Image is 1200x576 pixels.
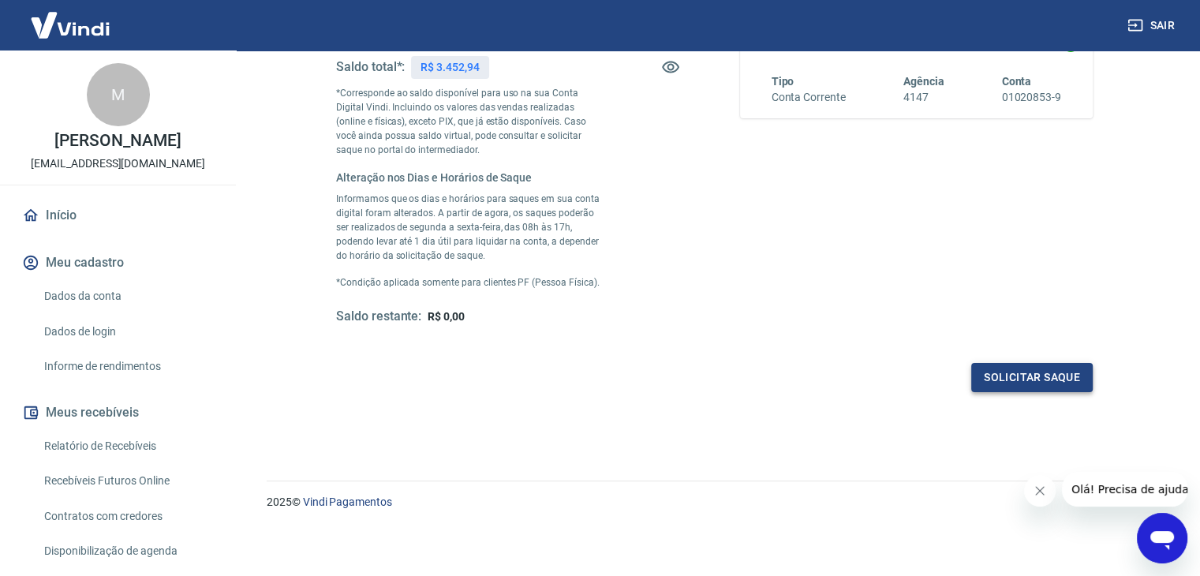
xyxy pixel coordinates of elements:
[54,133,181,149] p: [PERSON_NAME]
[336,59,405,75] h5: Saldo total*:
[336,309,421,325] h5: Saldo restante:
[336,275,601,290] p: *Condição aplicada somente para clientes PF (Pessoa Física).
[38,430,217,462] a: Relatório de Recebíveis
[336,86,601,157] p: *Corresponde ao saldo disponível para uso na sua Conta Digital Vindi. Incluindo os valores das ve...
[1001,75,1031,88] span: Conta
[19,395,217,430] button: Meus recebíveis
[421,59,479,76] p: R$ 3.452,94
[772,89,846,106] h6: Conta Corrente
[303,496,392,508] a: Vindi Pagamentos
[336,192,601,263] p: Informamos que os dias e horários para saques em sua conta digital foram alterados. A partir de a...
[1024,475,1056,507] iframe: Fechar mensagem
[336,170,601,185] h6: Alteração nos Dias e Horários de Saque
[1124,11,1181,40] button: Sair
[428,310,465,323] span: R$ 0,00
[38,280,217,312] a: Dados da conta
[19,198,217,233] a: Início
[903,89,944,106] h6: 4147
[1001,89,1061,106] h6: 01020853-9
[38,465,217,497] a: Recebíveis Futuros Online
[772,75,794,88] span: Tipo
[38,535,217,567] a: Disponibilização de agenda
[38,316,217,348] a: Dados de login
[38,500,217,533] a: Contratos com credores
[31,155,205,172] p: [EMAIL_ADDRESS][DOMAIN_NAME]
[9,11,133,24] span: Olá! Precisa de ajuda?
[1137,513,1187,563] iframe: Botão para abrir a janela de mensagens
[971,363,1093,392] button: Solicitar saque
[903,75,944,88] span: Agência
[38,350,217,383] a: Informe de rendimentos
[87,63,150,126] div: M
[19,1,121,49] img: Vindi
[19,245,217,280] button: Meu cadastro
[267,494,1162,511] p: 2025 ©
[1062,472,1187,507] iframe: Mensagem da empresa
